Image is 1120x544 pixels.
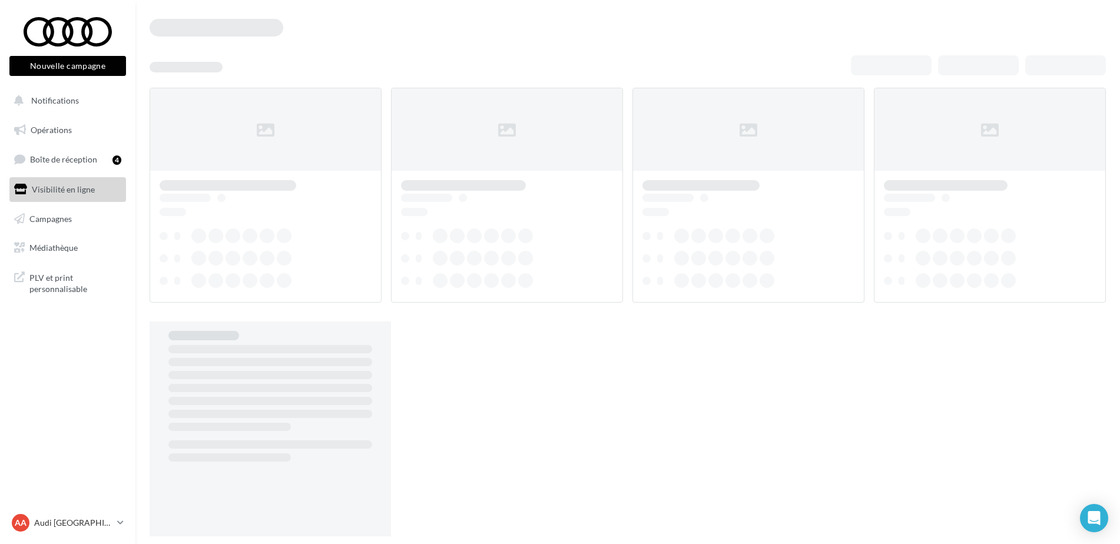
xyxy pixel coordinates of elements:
span: PLV et print personnalisable [29,270,121,295]
a: Campagnes [7,207,128,231]
span: Campagnes [29,213,72,223]
a: Médiathèque [7,235,128,260]
span: Notifications [31,95,79,105]
a: AA Audi [GEOGRAPHIC_DATA] [9,512,126,534]
a: Boîte de réception4 [7,147,128,172]
a: Opérations [7,118,128,142]
span: Visibilité en ligne [32,184,95,194]
a: Visibilité en ligne [7,177,128,202]
span: Médiathèque [29,243,78,253]
div: Open Intercom Messenger [1080,504,1108,532]
a: PLV et print personnalisable [7,265,128,300]
button: Notifications [7,88,124,113]
div: 4 [112,155,121,165]
span: AA [15,517,26,529]
p: Audi [GEOGRAPHIC_DATA] [34,517,112,529]
span: Boîte de réception [30,154,97,164]
button: Nouvelle campagne [9,56,126,76]
span: Opérations [31,125,72,135]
